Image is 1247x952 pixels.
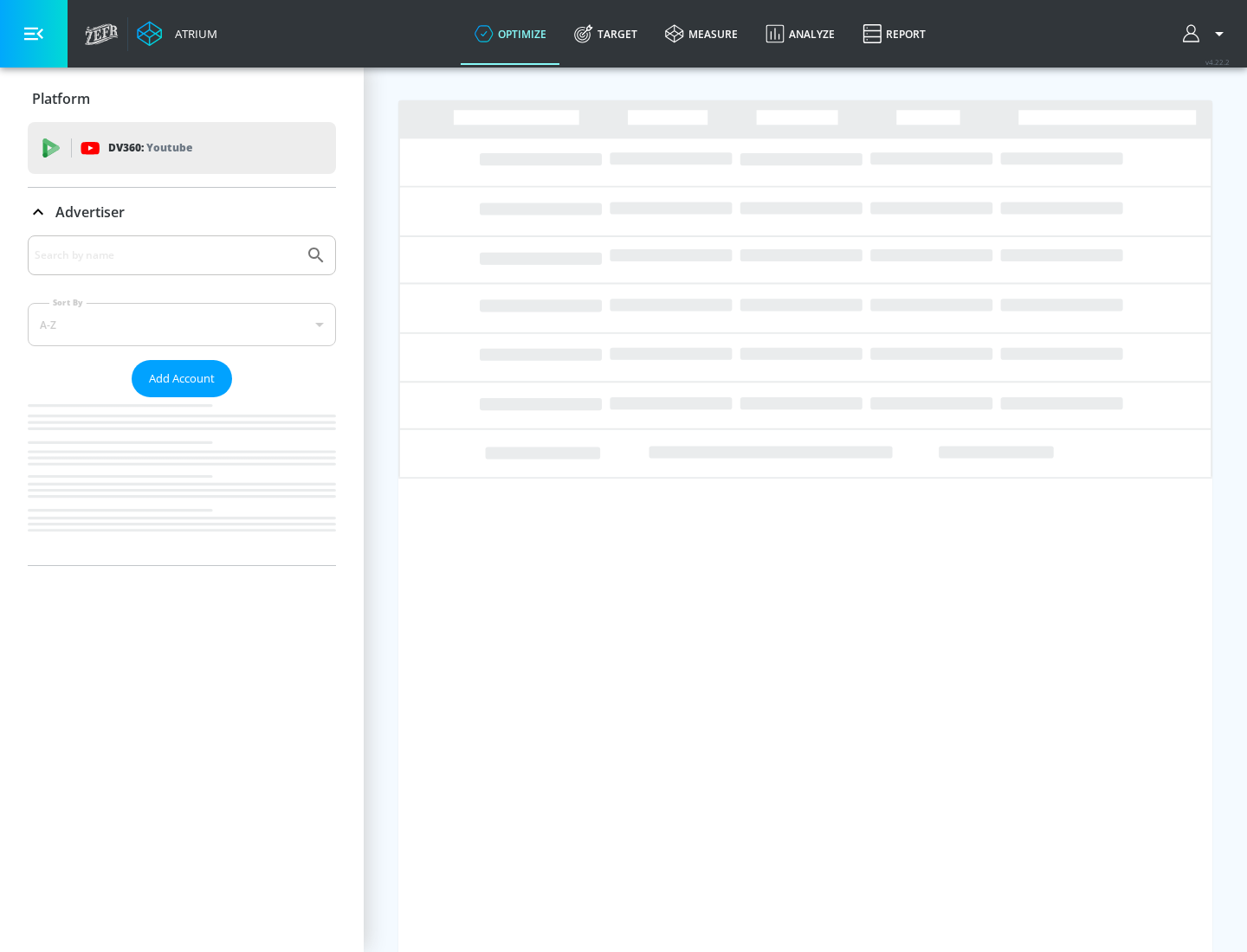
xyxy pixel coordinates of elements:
p: DV360: [108,138,192,158]
div: A-Z [28,303,336,346]
a: Analyze [752,3,849,65]
nav: list of Advertiser [28,397,336,565]
p: Youtube [146,138,192,157]
span: Add Account [149,369,215,389]
div: DV360: Youtube [28,122,336,174]
button: Add Account [132,360,232,397]
a: optimize [461,3,560,65]
a: Atrium [137,21,217,47]
div: Advertiser [28,235,336,565]
a: Target [560,3,651,65]
a: Report [849,3,940,65]
p: Advertiser [55,203,125,222]
p: Platform [32,89,90,108]
input: Search by name [35,244,297,267]
div: Advertiser [28,188,336,236]
div: Atrium [168,26,217,42]
a: measure [651,3,752,65]
div: Platform [28,74,336,123]
span: v 4.22.2 [1205,57,1230,67]
label: Sort By [49,297,87,308]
